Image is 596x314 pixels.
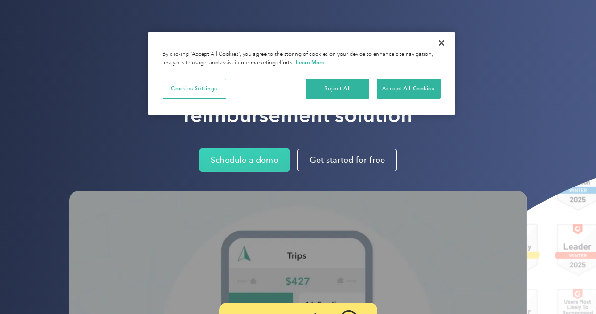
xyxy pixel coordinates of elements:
[297,149,397,171] a: Get started for free
[199,148,290,172] a: Schedule a demo
[296,59,325,66] a: More information about your privacy, opens in a new tab
[148,32,455,115] div: Cookie banner
[431,33,452,53] button: Close
[163,79,226,99] button: Cookies Settings
[306,79,369,99] button: Reject All
[377,79,441,99] button: Accept All Cookies
[163,51,441,67] div: By clicking “Accept All Cookies”, you agree to the storing of cookies on your device to enhance s...
[148,32,455,115] div: Privacy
